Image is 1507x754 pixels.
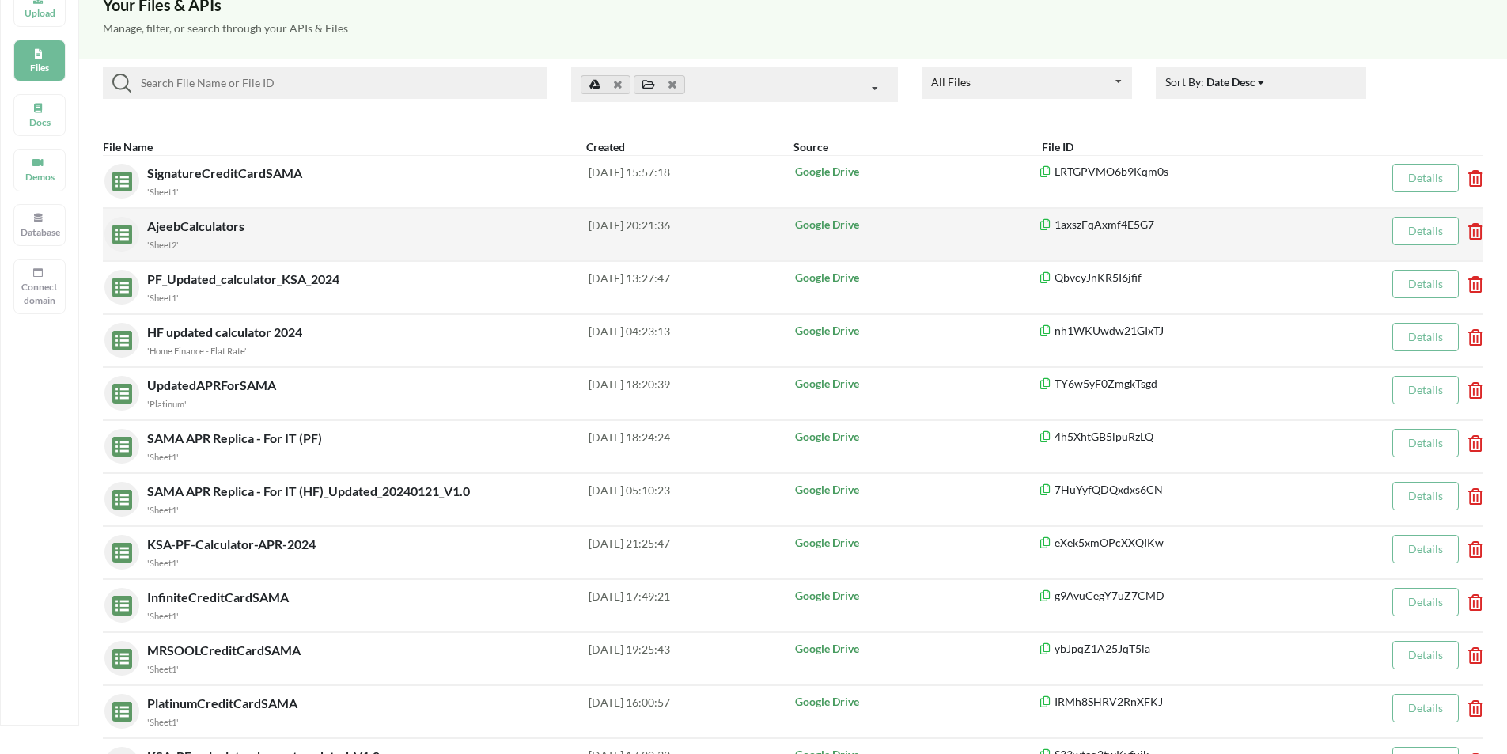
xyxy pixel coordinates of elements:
[589,376,793,411] div: [DATE] 18:20:39
[589,270,793,305] div: [DATE] 13:27:47
[795,270,1039,286] p: Google Drive
[147,589,292,604] span: InfiniteCreditCardSAMA
[589,694,793,729] div: [DATE] 16:00:57
[21,6,59,20] p: Upload
[147,611,179,621] small: 'Sheet1'
[795,164,1039,180] p: Google Drive
[793,140,828,153] b: Source
[1039,323,1339,339] p: nh1WKUwdw21GIxTJ
[103,140,153,153] b: File Name
[1408,224,1443,237] a: Details
[1039,588,1339,604] p: g9AvuCegY7uZ7CMD
[1039,535,1339,551] p: eXek5xmOPcXXQIKw
[1392,588,1459,616] button: Details
[589,482,793,517] div: [DATE] 05:10:23
[1039,376,1339,392] p: TY6w5yF0ZmgkTsgd
[795,429,1039,445] p: Google Drive
[589,217,793,252] div: [DATE] 20:21:36
[795,217,1039,233] p: Google Drive
[21,280,59,307] p: Connect domain
[589,535,793,570] div: [DATE] 21:25:47
[147,505,179,515] small: 'Sheet1'
[1039,482,1339,498] p: 7HuYyfQDQxdxs6CN
[147,558,179,568] small: 'Sheet1'
[795,694,1039,710] p: Google Drive
[104,376,132,404] img: sheets.7a1b7961.svg
[147,324,305,339] span: HF updated calculator 2024
[1165,75,1266,89] span: Sort By:
[21,225,59,239] p: Database
[795,641,1039,657] p: Google Drive
[103,22,1483,36] h5: Manage, filter, or search through your APIs & Files
[21,61,59,74] p: Files
[1408,171,1443,184] a: Details
[147,452,179,462] small: 'Sheet1'
[1039,270,1339,286] p: QbvcyJnKR5I6jfif
[931,77,971,88] div: All Files
[1408,701,1443,714] a: Details
[104,217,132,244] img: sheets.7a1b7961.svg
[147,377,279,392] span: UpdatedAPRForSAMA
[1392,376,1459,404] button: Details
[1392,164,1459,192] button: Details
[1392,641,1459,669] button: Details
[104,694,132,722] img: sheets.7a1b7961.svg
[795,376,1039,392] p: Google Drive
[1392,535,1459,563] button: Details
[147,346,247,356] small: 'Home Finance - Flat Rate'
[1408,330,1443,343] a: Details
[1392,270,1459,298] button: Details
[104,323,132,350] img: sheets.7a1b7961.svg
[104,429,132,457] img: sheets.7a1b7961.svg
[147,664,179,674] small: 'Sheet1'
[1408,436,1443,449] a: Details
[795,323,1039,339] p: Google Drive
[147,717,179,727] small: 'Sheet1'
[147,187,179,197] small: 'Sheet1'
[1039,429,1339,445] p: 4h5XhtGB5lpuRzLQ
[147,483,473,498] span: SAMA APR Replica - For IT (HF)_Updated_20240121_V1.0
[1408,489,1443,502] a: Details
[1039,694,1339,710] p: IRMh8SHRV2RnXFKJ
[1039,217,1339,233] p: 1axszFqAxmf4E5G7
[104,588,132,616] img: sheets.7a1b7961.svg
[589,429,793,464] div: [DATE] 18:24:24
[1392,217,1459,245] button: Details
[586,140,625,153] b: Created
[1408,277,1443,290] a: Details
[1392,482,1459,510] button: Details
[112,74,131,93] img: searchIcon.svg
[1042,140,1073,153] b: File ID
[21,116,59,129] p: Docs
[1039,641,1339,657] p: ybJpqZ1A25JqT5la
[147,271,343,286] span: PF_Updated_calculator_KSA_2024
[1408,595,1443,608] a: Details
[1392,694,1459,722] button: Details
[147,293,179,303] small: 'Sheet1'
[147,430,325,445] span: SAMA APR Replica - For IT (PF)
[147,218,248,233] span: AjeebCalculators
[795,482,1039,498] p: Google Drive
[795,535,1039,551] p: Google Drive
[147,165,305,180] span: SignatureCreditCardSAMA
[147,695,301,710] span: PlatinumCreditCardSAMA
[1408,383,1443,396] a: Details
[1408,648,1443,661] a: Details
[147,399,187,409] small: 'Platinum'
[147,642,304,657] span: MRSOOLCreditCardSAMA
[21,170,59,184] p: Demos
[104,164,132,191] img: sheets.7a1b7961.svg
[589,323,793,358] div: [DATE] 04:23:13
[131,74,541,93] input: Search File Name or File ID
[104,270,132,297] img: sheets.7a1b7961.svg
[104,535,132,563] img: sheets.7a1b7961.svg
[589,641,793,676] div: [DATE] 19:25:43
[1039,164,1339,180] p: LRTGPVMO6b9Kqm0s
[795,588,1039,604] p: Google Drive
[1392,323,1459,351] button: Details
[1206,74,1255,90] div: Date Desc
[104,482,132,510] img: sheets.7a1b7961.svg
[147,240,179,250] small: 'Sheet2'
[1408,542,1443,555] a: Details
[104,641,132,669] img: sheets.7a1b7961.svg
